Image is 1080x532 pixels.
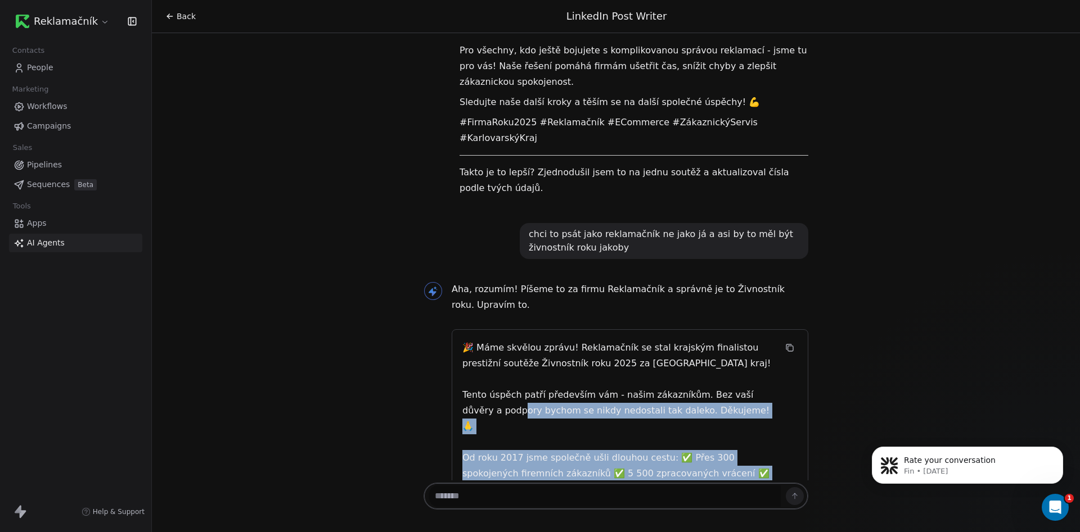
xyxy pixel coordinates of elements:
[9,156,142,174] a: Pipelines
[566,10,667,22] span: LinkedIn Post Writer
[9,117,142,135] a: Campaigns
[462,387,775,434] p: Tento úspěch patří především vám - našim zákazníkům. Bez vaší důvěry a podpory bychom se nikdy ne...
[452,281,808,313] p: Aha, rozumím! Píšeme to za firmu Reklamačník a správně je to Živnostník roku. Upravím to.
[8,139,37,156] span: Sales
[8,198,35,215] span: Tools
[27,217,47,229] span: Apps
[9,58,142,77] a: People
[93,507,145,516] span: Help & Support
[1065,494,1074,503] span: 1
[27,179,70,190] span: Sequences
[9,175,142,194] a: SequencesBeta
[462,450,775,513] p: Od roku 2017 jsme společně ušli dlouhou cestu: ✅ Přes 300 spokojených firemních zákazníků ✅ 5 500...
[1042,494,1069,521] iframe: Intercom live chat
[13,12,112,31] button: Reklamačník
[855,423,1080,502] iframe: Intercom notifications message
[27,237,65,249] span: AI Agents
[27,62,53,74] span: People
[9,214,142,233] a: Apps
[27,101,67,112] span: Workflows
[16,15,29,28] img: SYMBOL%20ZELENA%C3%8C%C2%81@4x.png
[7,42,49,59] span: Contacts
[27,159,62,171] span: Pipelines
[27,120,71,132] span: Campaigns
[529,228,799,254] div: chci to psát jako reklamačník ne jako já a asi by to měl být živnostník roku jakoby
[460,115,808,146] p: #FirmaRoku2025 #Reklamačník #ECommerce #ZákaznickýServis #KarlovarskýKraj
[462,340,775,371] p: 🎉 Máme skvělou zprávu! Reklamačník se stal krajským finalistou prestižní soutěže Živnostník roku ...
[177,11,196,22] span: Back
[82,507,145,516] a: Help & Support
[460,43,808,90] p: Pro všechny, kdo ještě bojujete s komplikovanou správou reklamací - jsme tu pro vás! Naše řešení ...
[460,94,808,110] p: Sledujte naše další kroky a těším se na další společné úspěchy! 💪
[7,81,53,98] span: Marketing
[74,179,97,190] span: Beta
[9,234,142,252] a: AI Agents
[460,165,808,196] p: Takto je to lepší? Zjednodušil jsem to na jednu soutěž a aktualizoval čísla podle tvých údajů.
[9,97,142,116] a: Workflows
[34,14,98,29] span: Reklamačník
